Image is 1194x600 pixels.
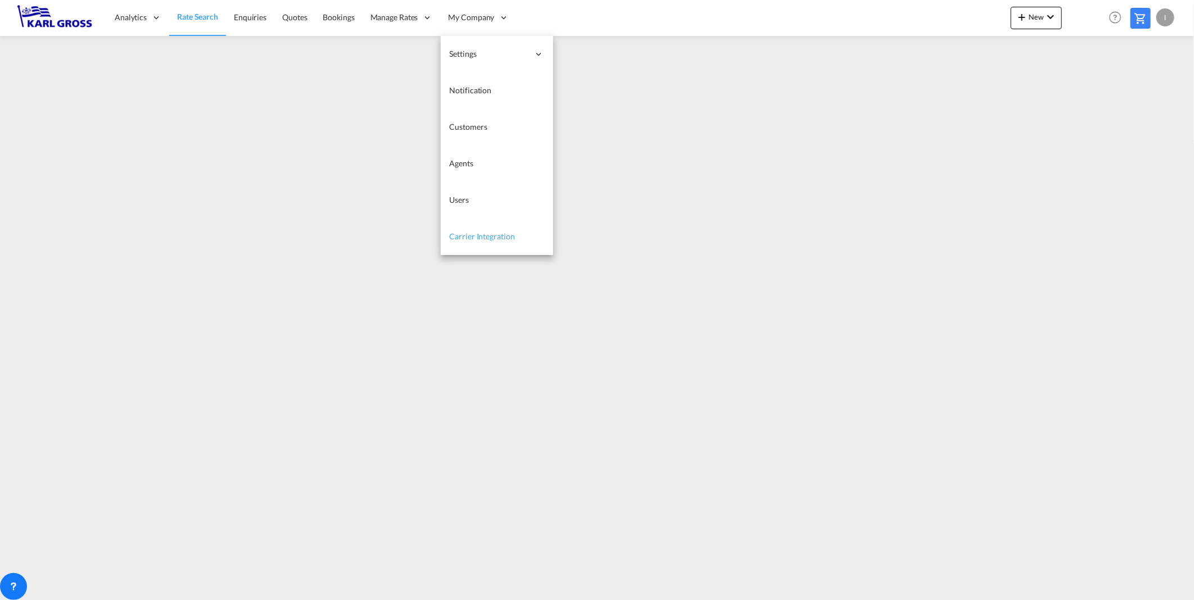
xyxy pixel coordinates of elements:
a: Notification [441,72,553,109]
span: New [1015,12,1057,21]
span: Bookings [323,12,355,22]
a: Users [441,182,553,219]
div: I [1156,8,1174,26]
a: Customers [441,109,553,146]
span: Customers [450,122,487,131]
span: Help [1106,8,1125,27]
span: Analytics [115,12,147,23]
span: Users [450,195,469,204]
span: Notification [450,85,492,95]
div: Help [1106,8,1130,28]
a: Carrier Integration [441,219,553,255]
span: Manage Rates [370,12,418,23]
span: Carrier Integration [450,231,515,241]
img: 3269c73066d711f095e541db4db89301.png [17,5,93,30]
span: Rate Search [177,12,218,21]
span: Enquiries [234,12,266,22]
span: My Company [449,12,495,23]
button: icon-plus 400-fgNewicon-chevron-down [1011,7,1062,29]
span: Quotes [282,12,307,22]
span: Settings [450,48,530,60]
md-icon: icon-plus 400-fg [1015,10,1029,24]
div: Settings [441,36,553,72]
span: Agents [450,158,473,168]
md-icon: icon-chevron-down [1044,10,1057,24]
a: Agents [441,146,553,182]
